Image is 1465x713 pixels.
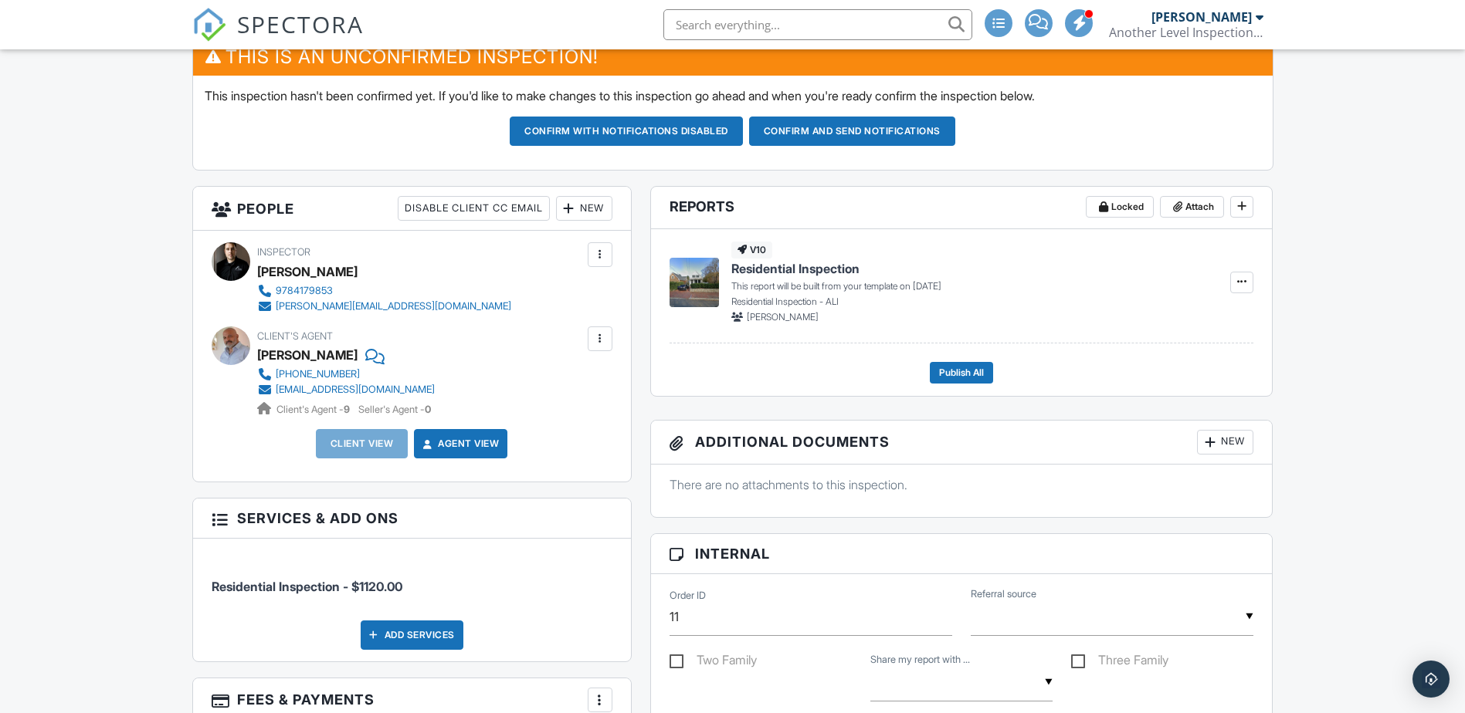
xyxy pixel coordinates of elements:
[419,436,499,451] a: Agent View
[192,21,364,53] a: SPECTORA
[257,330,333,342] span: Client's Agent
[193,38,1273,76] h3: This is an Unconfirmed Inspection!
[237,8,364,40] span: SPECTORA
[358,404,431,415] span: Seller's Agent -
[212,550,612,607] li: Service: Residential Inspection
[344,404,350,415] strong: 9
[1151,9,1252,25] div: [PERSON_NAME]
[193,498,631,539] h3: Services & Add ons
[670,653,757,672] label: Two Family
[205,87,1261,104] p: This inspection hasn't been confirmed yet. If you'd like to make changes to this inspection go ah...
[1412,661,1450,698] div: Open Intercom Messenger
[663,9,972,40] input: Search everything...
[257,260,358,283] div: [PERSON_NAME]
[193,187,631,231] h3: People
[398,196,550,221] div: Disable Client CC Email
[651,421,1273,465] h3: Additional Documents
[510,117,743,146] button: Confirm with notifications disabled
[670,589,706,603] label: Order ID
[212,579,402,594] span: Residential Inspection - $1120.00
[1197,430,1253,454] div: New
[257,299,511,314] a: [PERSON_NAME][EMAIL_ADDRESS][DOMAIN_NAME]
[192,8,226,42] img: The Best Home Inspection Software - Spectora
[971,587,1036,601] label: Referral source
[651,534,1273,574] h3: Internal
[257,246,310,258] span: Inspector
[870,653,970,667] label: Share my report with my agent
[556,196,612,221] div: New
[670,476,1254,493] p: There are no attachments to this inspection.
[749,117,955,146] button: Confirm and send notifications
[257,367,435,382] a: [PHONE_NUMBER]
[276,368,360,380] div: [PHONE_NUMBER]
[361,620,463,650] div: Add Services
[257,283,511,299] a: 9784179853
[1109,25,1263,40] div: Another Level Inspections LLC
[276,285,333,297] div: 9784179853
[276,384,435,396] div: [EMAIL_ADDRESS][DOMAIN_NAME]
[257,343,358,367] a: [PERSON_NAME]
[276,404,352,415] span: Client's Agent -
[276,300,511,313] div: [PERSON_NAME][EMAIL_ADDRESS][DOMAIN_NAME]
[257,382,435,397] a: [EMAIL_ADDRESS][DOMAIN_NAME]
[1071,653,1168,672] label: Three Family
[425,404,431,415] strong: 0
